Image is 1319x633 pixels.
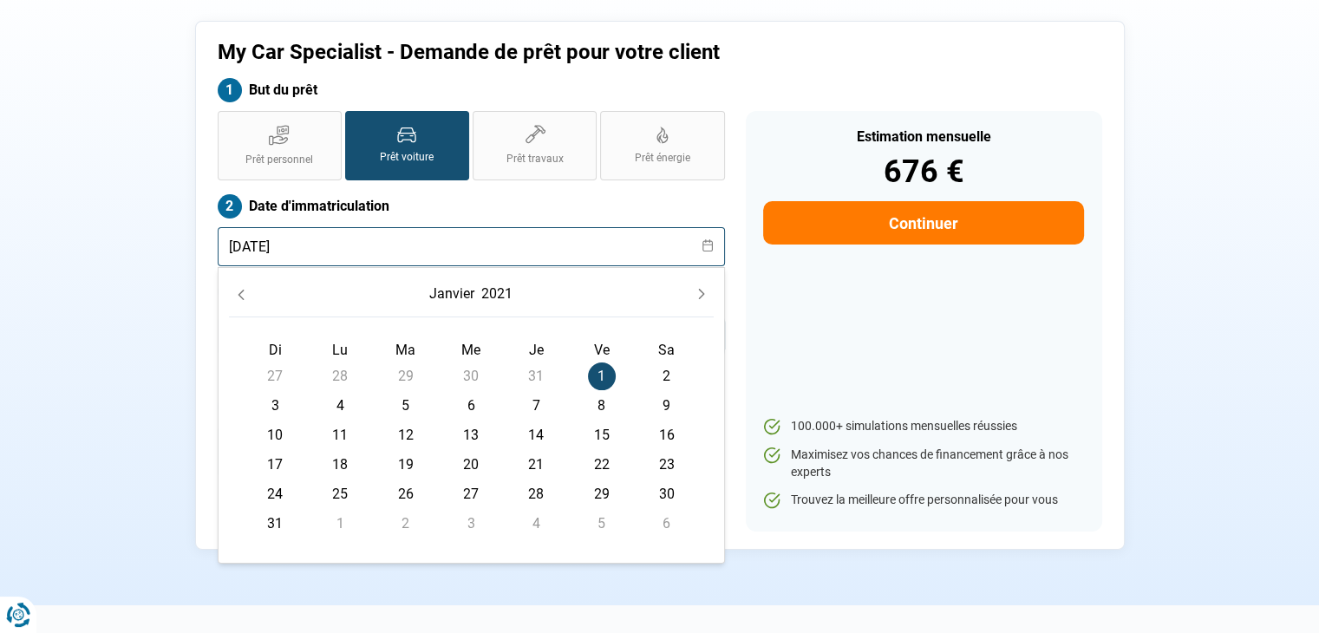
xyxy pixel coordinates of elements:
span: Ve [594,342,610,358]
li: Trouvez la meilleure offre personnalisée pour vous [763,492,1083,509]
span: Di [269,342,282,358]
span: 2 [392,510,420,538]
td: 24 [243,480,308,509]
span: 6 [457,392,485,420]
td: 11 [308,421,373,450]
span: 1 [326,510,354,538]
span: 9 [653,392,681,420]
span: 14 [522,421,550,449]
td: 28 [504,480,569,509]
label: Date d'immatriculation [218,194,725,219]
span: Prêt énergie [635,151,690,166]
input: jj/mm/aaaa [218,227,725,266]
h1: My Car Specialist - Demande de prêt pour votre client [218,40,876,65]
td: 8 [569,391,634,421]
td: 29 [569,480,634,509]
button: Choose Month [426,278,478,310]
span: Sa [658,342,675,358]
span: 8 [588,392,616,420]
td: 6 [438,391,503,421]
span: 15 [588,421,616,449]
td: 3 [243,391,308,421]
span: 28 [522,480,550,508]
span: 5 [588,510,616,538]
td: 19 [373,450,438,480]
span: Prêt personnel [245,153,313,167]
td: 30 [634,480,699,509]
span: Me [461,342,480,358]
td: 26 [373,480,438,509]
td: 12 [373,421,438,450]
span: 6 [653,510,681,538]
span: 19 [392,451,420,479]
span: 21 [522,451,550,479]
span: 3 [457,510,485,538]
span: 20 [457,451,485,479]
span: 31 [261,510,289,538]
li: 100.000+ simulations mensuelles réussies [763,418,1083,435]
td: 25 [308,480,373,509]
td: 15 [569,421,634,450]
div: Estimation mensuelle [763,130,1083,144]
td: 28 [308,362,373,391]
td: 23 [634,450,699,480]
div: Choose Date [218,267,725,564]
td: 14 [504,421,569,450]
label: But du prêt [218,78,725,102]
span: 22 [588,451,616,479]
td: 30 [438,362,503,391]
td: 20 [438,450,503,480]
span: 18 [326,451,354,479]
td: 7 [504,391,569,421]
td: 22 [569,450,634,480]
td: 29 [373,362,438,391]
td: 3 [438,509,503,538]
td: 5 [569,509,634,538]
span: 25 [326,480,354,508]
span: 16 [653,421,681,449]
span: 29 [588,480,616,508]
td: 2 [373,509,438,538]
td: 2 [634,362,699,391]
span: 30 [653,480,681,508]
button: Next Month [689,282,714,306]
button: Previous Month [229,282,253,306]
span: 26 [392,480,420,508]
td: 4 [308,391,373,421]
span: 23 [653,451,681,479]
td: 1 [569,362,634,391]
span: 27 [457,480,485,508]
span: Je [529,342,544,358]
span: 28 [326,362,354,390]
span: 2 [653,362,681,390]
td: 5 [373,391,438,421]
span: 4 [522,510,550,538]
td: 17 [243,450,308,480]
span: 13 [457,421,485,449]
button: Continuer [763,201,1083,245]
span: 5 [392,392,420,420]
td: 10 [243,421,308,450]
div: 676 € [763,156,1083,187]
span: 12 [392,421,420,449]
td: 13 [438,421,503,450]
span: 11 [326,421,354,449]
span: 24 [261,480,289,508]
span: Prêt travaux [506,152,564,166]
span: 29 [392,362,420,390]
td: 4 [504,509,569,538]
li: Maximisez vos chances de financement grâce à nos experts [763,447,1083,480]
td: 16 [634,421,699,450]
button: Choose Year [478,278,516,310]
td: 27 [438,480,503,509]
td: 9 [634,391,699,421]
span: 1 [588,362,616,390]
td: 31 [504,362,569,391]
td: 31 [243,509,308,538]
span: Ma [395,342,415,358]
td: 18 [308,450,373,480]
span: 30 [457,362,485,390]
td: 6 [634,509,699,538]
span: Prêt voiture [380,150,434,165]
span: 3 [261,392,289,420]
